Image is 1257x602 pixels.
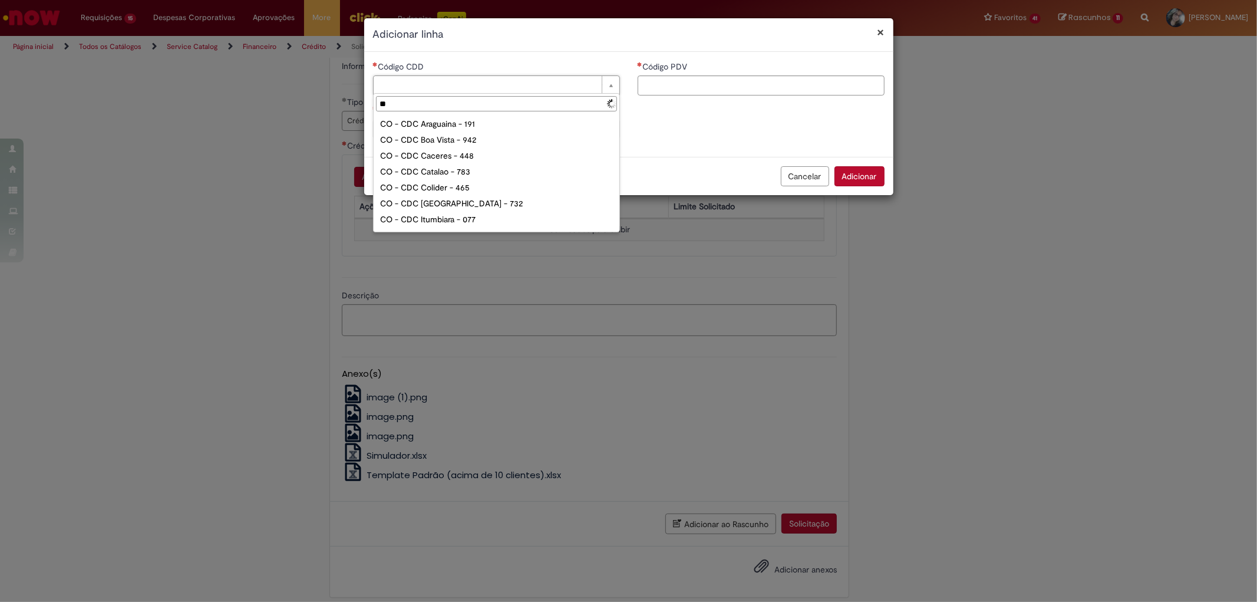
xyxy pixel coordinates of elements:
ul: Código CDD [374,114,619,232]
div: CO - CDC [GEOGRAPHIC_DATA] - 732 [376,196,617,212]
div: CO - CDC Rio Branco - 572 [376,228,617,244]
div: CO - CDC Boa Vista - 942 [376,132,617,148]
div: CO - CDC Itumbiara - 077 [376,212,617,228]
div: CO - CDC Araguaina - 191 [376,116,617,132]
div: CO - CDC Colider - 465 [376,180,617,196]
div: CO - CDC Catalao - 783 [376,164,617,180]
div: CO - CDC Caceres - 448 [376,148,617,164]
